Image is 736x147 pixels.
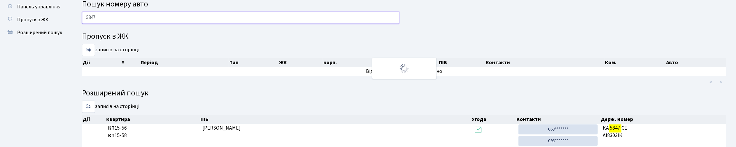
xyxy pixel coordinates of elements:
span: Панель управління [17,3,61,10]
th: Ком. [605,58,666,67]
th: Держ. номер [601,115,727,124]
h4: Розширений пошук [82,89,726,98]
select: записів на сторінці [82,44,95,56]
label: записів на сторінці [82,101,139,113]
th: ПІБ [438,58,485,67]
td: Відповідних записів не знайдено [82,67,726,76]
th: ПІБ [200,115,471,124]
th: # [121,58,140,67]
b: КТ [108,132,115,139]
th: Контакти [485,58,605,67]
a: Панель управління [3,0,68,13]
th: Угода [471,115,516,124]
span: Розширений пошук [17,29,62,36]
th: Дії [82,58,121,67]
th: Контакти [516,115,601,124]
th: Авто [666,58,727,67]
b: КТ [108,124,115,132]
span: 15-56 15-58 [108,124,197,139]
a: Розширений пошук [3,26,68,39]
th: корп. [323,58,395,67]
th: Дії [82,115,106,124]
th: Тип [229,58,278,67]
th: ЖК [278,58,323,67]
span: КА СЕ AI8303IK [603,124,724,139]
a: Пропуск в ЖК [3,13,68,26]
span: [PERSON_NAME] [202,124,241,132]
th: Квартира [106,115,200,124]
h4: Пропуск в ЖК [82,32,726,41]
label: записів на сторінці [82,44,139,56]
th: Період [140,58,229,67]
span: Пропуск в ЖК [17,16,49,23]
select: записів на сторінці [82,101,95,113]
input: Пошук [82,12,399,24]
mark: 5847 [609,123,621,132]
img: Обробка... [399,63,409,73]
